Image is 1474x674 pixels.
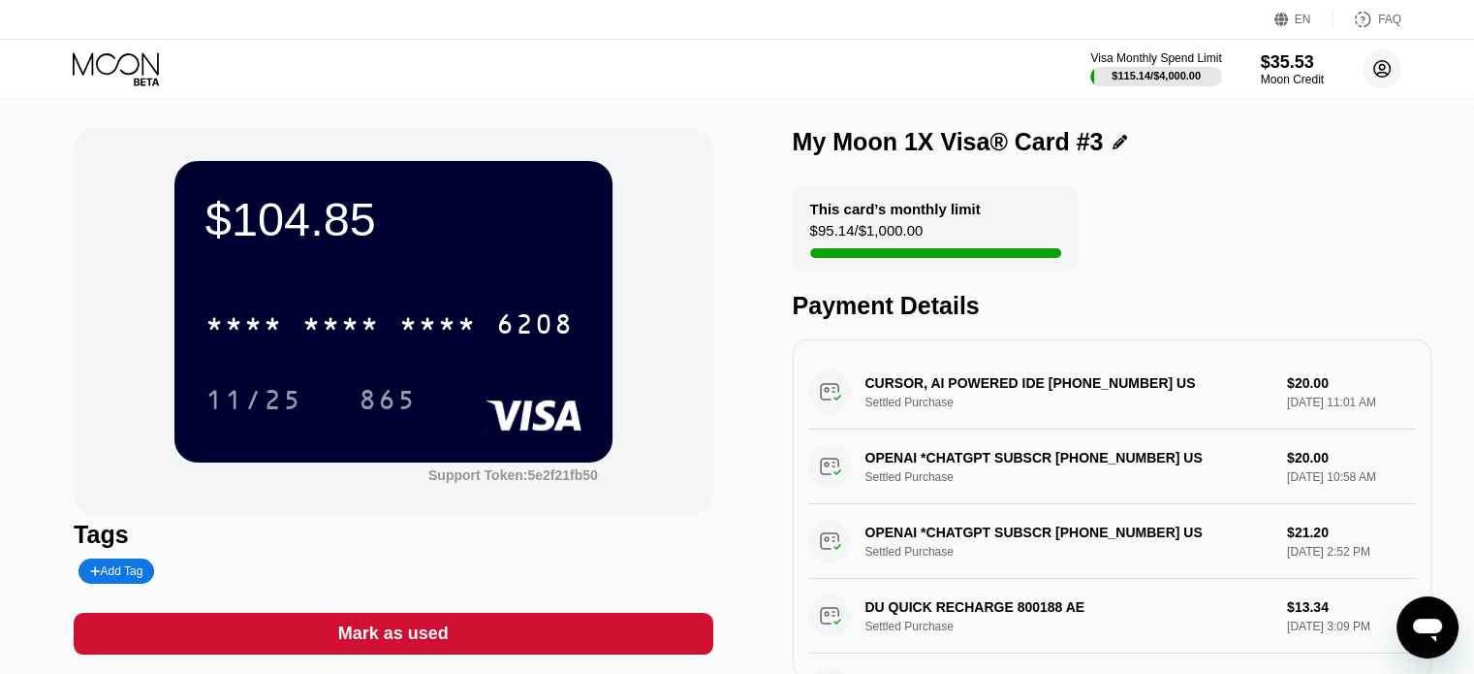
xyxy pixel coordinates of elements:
[1261,73,1324,86] div: Moon Credit
[428,467,598,483] div: Support Token:5e2f21fb50
[793,128,1104,156] div: My Moon 1X Visa® Card #3
[1333,10,1401,29] div: FAQ
[1261,52,1324,86] div: $35.53Moon Credit
[1261,52,1324,73] div: $35.53
[428,467,598,483] div: Support Token: 5e2f21fb50
[205,387,302,418] div: 11/25
[74,613,712,655] div: Mark as used
[496,311,574,342] div: 6208
[1378,13,1401,26] div: FAQ
[1112,70,1201,81] div: $115.14 / $4,000.00
[1274,10,1333,29] div: EN
[1396,596,1458,658] iframe: Button to launch messaging window
[205,192,581,246] div: $104.85
[1090,51,1221,65] div: Visa Monthly Spend Limit
[338,623,449,645] div: Mark as used
[793,292,1431,320] div: Payment Details
[78,559,154,584] div: Add Tag
[810,201,981,217] div: This card’s monthly limit
[74,521,712,549] div: Tags
[191,375,317,424] div: 11/25
[90,564,142,578] div: Add Tag
[1295,13,1311,26] div: EN
[359,387,417,418] div: 865
[810,222,924,248] div: $95.14 / $1,000.00
[344,375,431,424] div: 865
[1090,51,1221,86] div: Visa Monthly Spend Limit$115.14/$4,000.00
